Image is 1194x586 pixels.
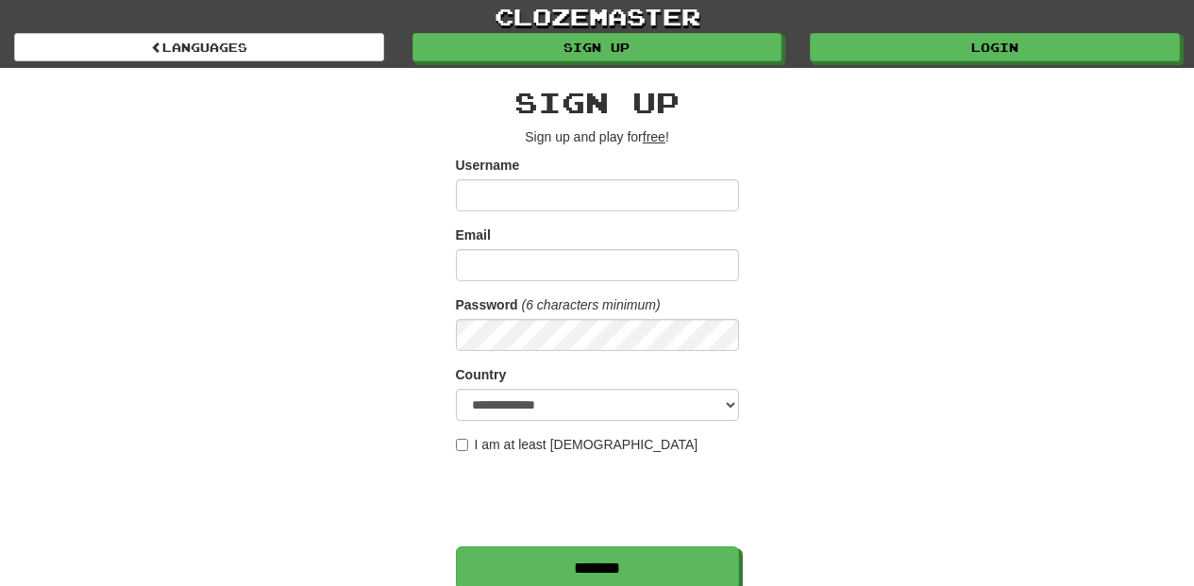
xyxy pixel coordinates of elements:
u: free [643,129,665,144]
label: Username [456,156,520,175]
em: (6 characters minimum) [522,297,661,312]
input: I am at least [DEMOGRAPHIC_DATA] [456,439,468,451]
h2: Sign up [456,87,739,118]
label: Country [456,365,507,384]
a: Login [810,33,1180,61]
label: Password [456,295,518,314]
a: Sign up [412,33,782,61]
label: I am at least [DEMOGRAPHIC_DATA] [456,435,698,454]
p: Sign up and play for ! [456,127,739,146]
label: Email [456,226,491,244]
iframe: reCAPTCHA [456,463,743,537]
a: Languages [14,33,384,61]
